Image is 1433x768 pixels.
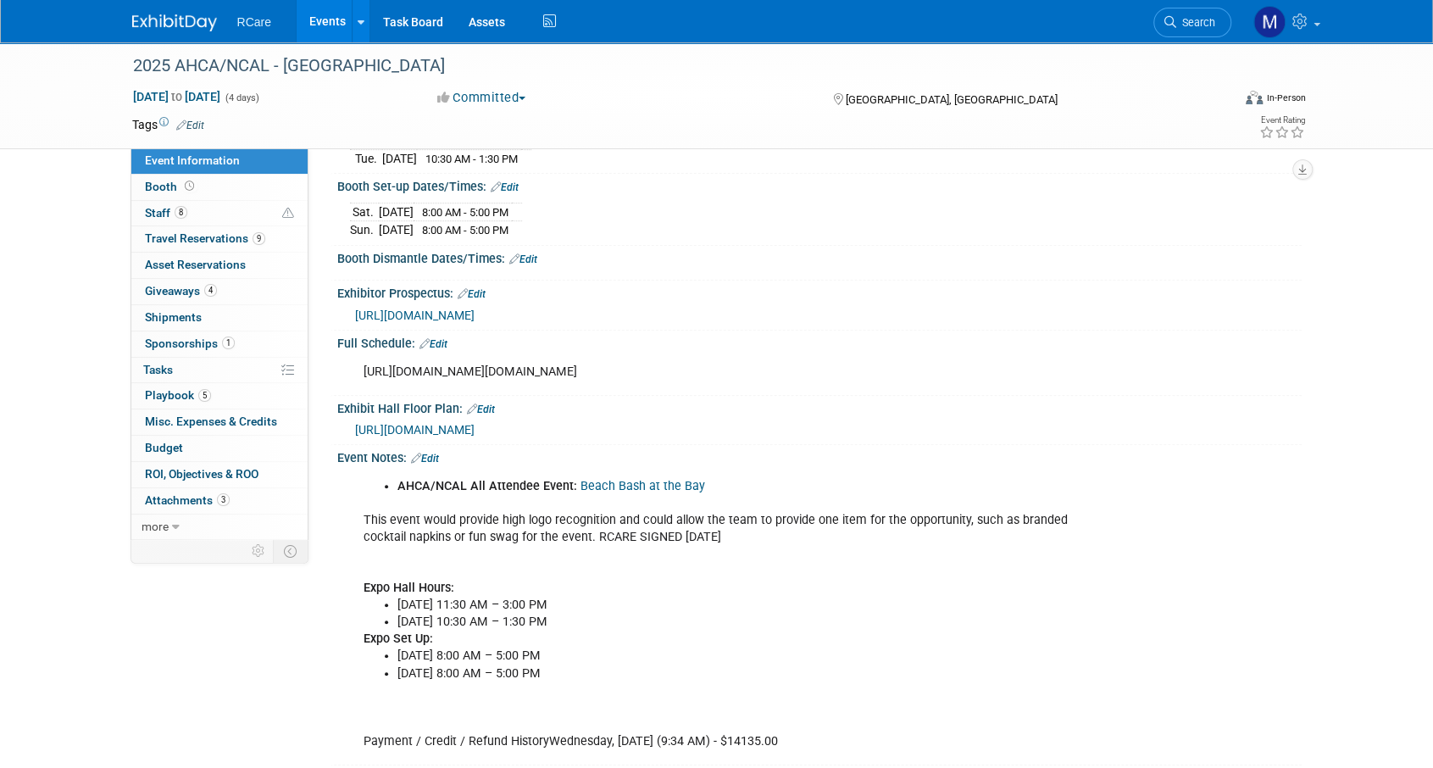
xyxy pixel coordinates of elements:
td: Sat. [350,203,379,221]
b: Expo Hall Hours: [364,581,454,595]
a: Misc. Expenses & Credits [131,409,308,435]
span: Search [1176,16,1215,29]
a: [URL][DOMAIN_NAME] [355,309,475,322]
span: Attachments [145,493,230,507]
b: AHCA/NCAL All Attendee Event: [397,479,577,493]
span: RCare [237,15,271,29]
span: Shipments [145,310,202,324]
div: Event Format [1131,88,1306,114]
a: Attachments3 [131,488,308,514]
a: ROI, Objectives & ROO [131,462,308,487]
a: Beach Bash at the Bay [580,479,705,493]
div: This event would provide high logo recognition and could allow the team to provide one item for t... [352,470,1115,759]
span: [DATE] [DATE] [132,89,221,104]
td: Personalize Event Tab Strip [244,540,274,562]
a: Edit [491,181,519,193]
span: Travel Reservations [145,231,265,245]
span: Potential Scheduling Conflict -- at least one attendee is tagged in another overlapping event. [282,206,294,221]
a: Edit [419,338,447,350]
span: 8:00 AM - 5:00 PM [422,206,508,219]
a: Budget [131,436,308,461]
a: Edit [411,453,439,465]
span: (4 days) [224,92,259,103]
span: 3 [217,493,230,506]
span: Budget [145,441,183,454]
span: Giveaways [145,284,217,298]
span: 8:00 AM - 5:00 PM [422,224,508,237]
span: Tasks [143,363,173,376]
div: Event Notes: [337,445,1302,467]
span: Playbook [145,388,211,402]
a: more [131,515,308,540]
td: Toggle Event Tabs [273,540,308,562]
span: 5 [198,389,211,402]
span: more [142,520,169,533]
div: Exhibit Hall Floor Plan: [337,396,1302,418]
li: [DATE] 11:30 AM – 3:00 PM [397,597,1105,614]
span: 9 [253,232,265,245]
a: Tasks [131,358,308,383]
a: [URL][DOMAIN_NAME] [355,423,475,437]
td: Sun. [350,221,379,239]
div: [URL][DOMAIN_NAME][DOMAIN_NAME] [352,355,1115,389]
button: Committed [431,89,532,107]
a: Booth [131,175,308,200]
a: Shipments [131,305,308,331]
span: 4 [204,284,217,297]
a: Edit [176,120,204,131]
span: ROI, Objectives & ROO [145,467,258,481]
li: [DATE] 8:00 AM – 5:00 PM [397,665,1105,682]
td: Tags [132,116,204,133]
img: Format-Inperson.png [1246,91,1263,104]
td: [DATE] [379,221,414,239]
li: [DATE] 8:00 AM – 5:00 PM [397,648,1105,665]
a: Edit [467,403,495,415]
span: Asset Reservations [145,258,246,271]
span: Staff [145,206,187,220]
span: [GEOGRAPHIC_DATA], [GEOGRAPHIC_DATA] [846,93,1058,106]
td: [DATE] [379,203,414,221]
span: Event Information [145,153,240,167]
td: [DATE] [382,149,417,167]
td: Tue. [350,149,382,167]
b: Expo Set Up: [364,632,433,646]
span: 8 [175,206,187,219]
span: Misc. Expenses & Credits [145,415,277,428]
div: Booth Dismantle Dates/Times: [337,246,1302,268]
span: 1 [222,337,235,349]
li: [DATE] 10:30 AM – 1:30 PM [397,614,1105,631]
a: Search [1153,8,1231,37]
span: 10:30 AM - 1:30 PM [425,153,518,165]
div: Booth Set-up Dates/Times: [337,174,1302,196]
div: Exhibitor Prospectus: [337,281,1302,303]
img: ExhibitDay [132,14,217,31]
a: Playbook5 [131,383,308,409]
div: Event Rating [1258,116,1304,125]
a: Sponsorships1 [131,331,308,357]
a: Giveaways4 [131,279,308,304]
a: Travel Reservations9 [131,226,308,252]
a: Edit [458,288,486,300]
a: Edit [509,253,537,265]
span: Booth not reserved yet [181,180,197,192]
div: In-Person [1265,92,1305,104]
a: Staff8 [131,201,308,226]
a: Event Information [131,148,308,174]
div: 2025 AHCA/NCAL - [GEOGRAPHIC_DATA] [127,51,1206,81]
span: Sponsorships [145,337,235,350]
span: Booth [145,180,197,193]
div: Full Schedule: [337,331,1302,353]
a: Asset Reservations [131,253,308,278]
span: to [169,90,185,103]
img: Mike Andolina [1253,6,1286,38]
